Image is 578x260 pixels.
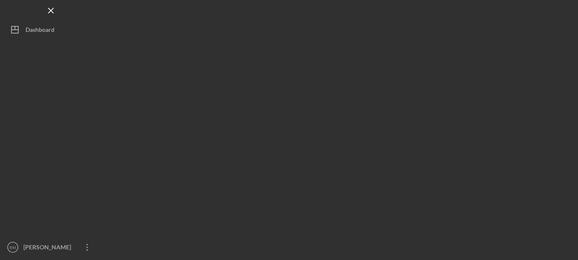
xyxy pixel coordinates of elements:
[10,245,16,250] text: EM
[21,239,77,258] div: [PERSON_NAME]
[4,239,98,256] button: EM[PERSON_NAME]
[4,21,98,38] button: Dashboard
[26,21,54,40] div: Dashboard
